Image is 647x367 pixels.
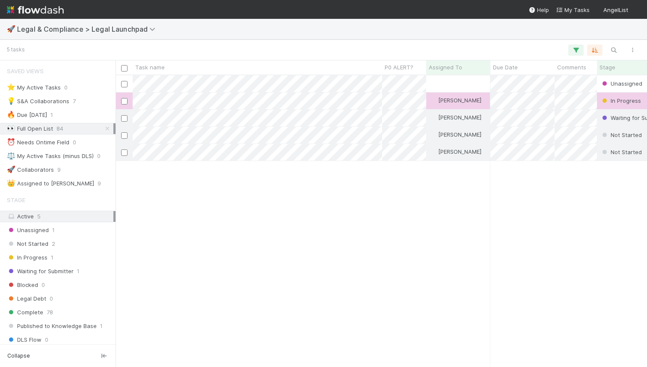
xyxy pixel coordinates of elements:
[135,63,165,72] span: Task name
[7,280,38,290] span: Blocked
[64,82,68,93] span: 0
[600,63,615,72] span: Stage
[121,149,128,156] input: Toggle Row Selected
[57,164,61,175] span: 9
[7,166,15,173] span: 🚀
[600,96,641,105] div: In Progress
[438,148,481,155] span: [PERSON_NAME]
[430,96,481,104] div: [PERSON_NAME]
[37,213,41,220] span: 5
[56,123,63,134] span: 84
[7,97,15,104] span: 💡
[7,84,15,91] span: ⭐
[7,110,47,120] div: Due [DATE]
[430,148,437,155] img: avatar_ba76ddef-3fd0-4be4-9bc3-126ad567fcd5.png
[7,334,42,345] span: DLS Flow
[600,131,642,138] span: Not Started
[600,97,641,104] span: In Progress
[385,63,413,72] span: P0 ALERT?
[7,63,44,80] span: Saved Views
[7,46,25,54] small: 5 tasks
[7,164,54,175] div: Collaborators
[528,6,549,14] div: Help
[632,6,640,15] img: avatar_d2b43477-63dc-4e62-be5b-6fdd450c05a1.png
[600,80,642,87] span: Unassigned
[52,239,55,249] span: 2
[430,113,481,122] div: [PERSON_NAME]
[430,97,437,104] img: avatar_0b1dbcb8-f701-47e0-85bc-d79ccc0efe6c.png
[557,63,586,72] span: Comments
[50,293,53,304] span: 0
[7,191,25,209] span: Stage
[600,148,642,156] div: Not Started
[7,293,46,304] span: Legal Debt
[7,211,113,222] div: Active
[52,225,55,236] span: 1
[7,123,53,134] div: Full Open List
[600,149,642,155] span: Not Started
[7,225,49,236] span: Unassigned
[98,178,101,189] span: 9
[50,110,53,120] span: 1
[7,152,15,159] span: ⚖️
[7,25,15,33] span: 🚀
[73,137,76,148] span: 0
[7,96,69,107] div: S&A Collaborations
[7,266,74,277] span: Waiting for Submitter
[121,132,128,139] input: Toggle Row Selected
[7,125,15,132] span: 👀
[121,98,128,104] input: Toggle Row Selected
[121,115,128,122] input: Toggle Row Selected
[438,131,481,138] span: [PERSON_NAME]
[77,266,80,277] span: 1
[7,179,15,187] span: 👑
[7,82,61,93] div: My Active Tasks
[97,151,101,161] span: 0
[493,63,518,72] span: Due Date
[7,239,48,249] span: Not Started
[73,96,76,107] span: 7
[603,6,628,13] span: AngelList
[7,137,69,148] div: Needs Ontime Field
[7,138,15,146] span: ⏰
[51,252,53,263] span: 1
[430,131,437,138] img: avatar_cd087ddc-540b-4a45-9726-71183506ed6a.png
[17,25,160,33] span: Legal & Compliance > Legal Launchpad
[7,321,97,331] span: Published to Knowledge Base
[600,131,642,139] div: Not Started
[556,6,590,13] span: My Tasks
[429,63,462,72] span: Assigned To
[7,352,30,360] span: Collapse
[438,114,481,121] span: [PERSON_NAME]
[121,65,128,72] input: Toggle All Rows Selected
[45,334,48,345] span: 0
[7,307,43,318] span: Complete
[121,81,128,87] input: Toggle Row Selected
[7,178,94,189] div: Assigned to [PERSON_NAME]
[47,307,53,318] span: 78
[7,3,64,17] img: logo-inverted-e16ddd16eac7371096b0.svg
[438,97,481,104] span: [PERSON_NAME]
[430,114,437,121] img: avatar_b5be9b1b-4537-4870-b8e7-50cc2287641b.png
[42,280,45,290] span: 0
[430,130,481,139] div: [PERSON_NAME]
[7,111,15,118] span: 🔥
[600,79,642,88] div: Unassigned
[430,147,481,156] div: [PERSON_NAME]
[7,252,47,263] span: In Progress
[556,6,590,14] a: My Tasks
[100,321,103,331] span: 1
[7,151,94,161] div: My Active Tasks (minus DLS)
